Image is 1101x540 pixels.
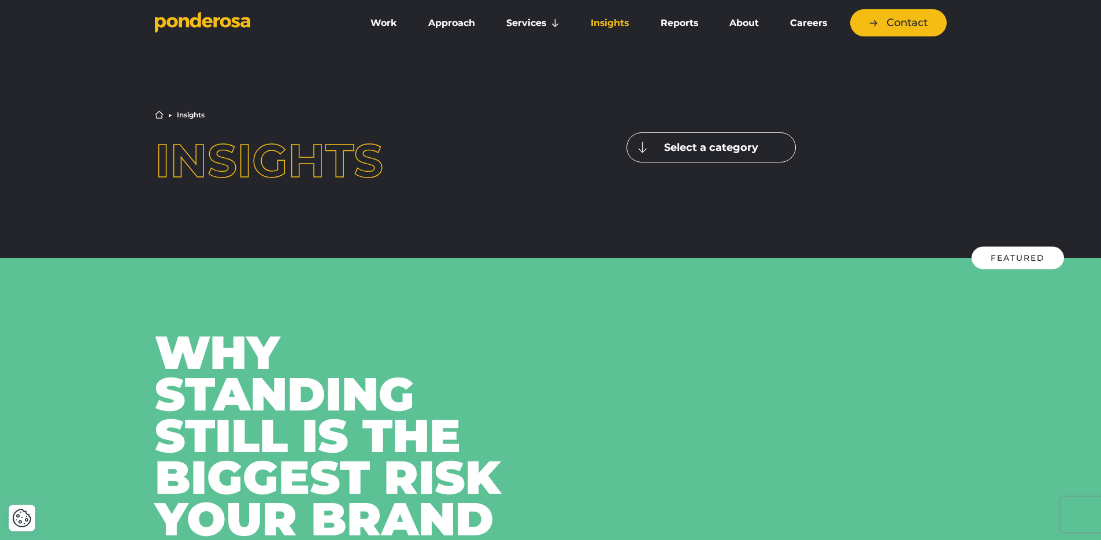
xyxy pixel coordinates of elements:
[12,508,32,528] button: Cookie Settings
[972,247,1064,269] div: Featured
[12,508,32,528] img: Revisit consent button
[493,11,573,35] a: Services
[177,112,205,119] li: Insights
[716,11,772,35] a: About
[850,9,947,36] a: Contact
[155,132,383,188] span: Insights
[415,11,488,35] a: Approach
[155,110,164,119] a: Home
[627,132,796,162] button: Select a category
[777,11,840,35] a: Careers
[577,11,642,35] a: Insights
[647,11,711,35] a: Reports
[155,12,340,35] a: Go to homepage
[168,112,172,119] li: ▶︎
[357,11,410,35] a: Work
